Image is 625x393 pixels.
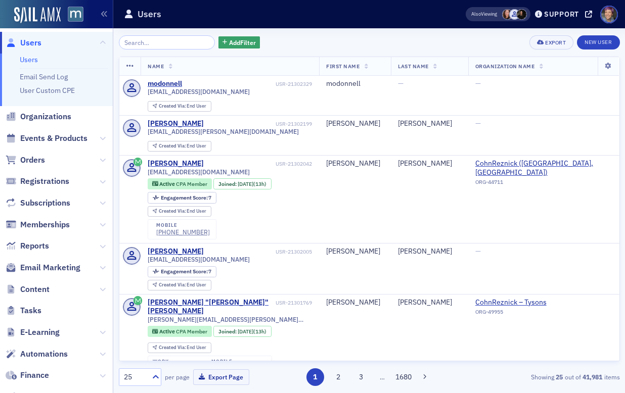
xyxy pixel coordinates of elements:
[218,36,260,49] button: AddFilter
[6,198,70,209] a: Subscriptions
[475,63,535,70] span: Organization Name
[148,316,312,323] span: [PERSON_NAME][EMAIL_ADDRESS][PERSON_NAME][DOMAIN_NAME]
[206,161,312,167] div: USR-21302042
[148,159,204,168] a: [PERSON_NAME]
[159,103,187,109] span: Created Via :
[516,9,527,20] span: Lauren McDonough
[600,6,618,23] span: Profile
[138,8,161,20] h1: Users
[218,328,238,335] span: Joined :
[20,284,50,295] span: Content
[577,35,619,50] a: New User
[6,370,49,381] a: Finance
[529,35,573,50] button: Export
[211,359,265,365] div: mobile
[161,269,212,274] div: 7
[6,111,71,122] a: Organizations
[398,247,461,256] div: [PERSON_NAME]
[206,121,312,127] div: USR-21302199
[6,219,70,230] a: Memberships
[148,141,211,152] div: Created Via: End User
[148,119,204,128] a: [PERSON_NAME]
[20,37,41,48] span: Users
[581,372,604,381] strong: 41,981
[159,345,207,351] div: End User
[119,35,215,50] input: Search…
[148,326,212,337] div: Active: Active: CPA Member
[20,370,49,381] span: Finance
[14,7,61,23] img: SailAMX
[20,327,60,338] span: E-Learning
[184,81,312,87] div: USR-21302329
[20,349,68,360] span: Automations
[206,249,312,255] div: USR-21302005
[398,298,461,307] div: [PERSON_NAME]
[176,180,207,187] span: CPA Member
[20,240,49,252] span: Reports
[20,72,68,81] a: Email Send Log
[238,180,253,187] span: [DATE]
[61,7,83,24] a: View Homepage
[229,38,256,47] span: Add Filter
[6,349,68,360] a: Automations
[20,198,70,209] span: Subscriptions
[471,11,497,18] span: Viewing
[193,369,249,385] button: Export Page
[6,262,80,273] a: Email Marketing
[176,328,207,335] span: CPA Member
[159,104,207,109] div: End User
[159,328,176,335] span: Active
[148,298,274,316] div: [PERSON_NAME] "[PERSON_NAME]" [PERSON_NAME]
[6,37,41,48] a: Users
[213,178,271,189] div: Joined: 2025-09-10 00:00:00
[165,372,190,381] label: per page
[159,344,187,351] span: Created Via :
[148,79,182,88] div: modonnell
[148,101,211,112] div: Created Via: End User
[509,9,520,20] span: Justin Chase
[159,142,187,149] span: Created Via :
[306,368,324,386] button: 1
[20,262,80,273] span: Email Marketing
[475,79,481,88] span: —
[68,7,83,22] img: SailAMX
[475,159,612,177] span: CohnReznick (Bethesda, MD)
[238,328,253,335] span: [DATE]
[475,159,612,177] a: CohnReznick ([GEOGRAPHIC_DATA], [GEOGRAPHIC_DATA])
[475,309,567,319] div: ORG-49955
[148,128,299,135] span: [EMAIL_ADDRESS][PERSON_NAME][DOMAIN_NAME]
[238,181,266,187] div: (13h)
[471,11,481,17] div: Also
[475,298,567,307] a: CohnReznick – Tysons
[159,143,207,149] div: End User
[398,159,461,168] div: [PERSON_NAME]
[326,247,384,256] div: [PERSON_NAME]
[326,63,360,70] span: First Name
[20,305,41,316] span: Tasks
[475,119,481,128] span: —
[148,280,211,290] div: Created Via: End User
[218,181,238,187] span: Joined :
[20,155,45,166] span: Orders
[398,63,429,70] span: Last Name
[148,342,211,353] div: Created Via: End User
[159,180,176,187] span: Active
[375,372,389,381] span: …
[326,159,384,168] div: [PERSON_NAME]
[20,55,38,64] a: Users
[20,176,69,187] span: Registrations
[326,298,384,307] div: [PERSON_NAME]
[148,192,216,203] div: Engagement Score: 7
[148,206,211,217] div: Created Via: End User
[152,328,207,335] a: Active CPA Member
[161,268,209,275] span: Engagement Score :
[6,284,50,295] a: Content
[161,195,212,201] div: 7
[6,240,49,252] a: Reports
[148,168,250,176] span: [EMAIL_ADDRESS][DOMAIN_NAME]
[156,228,210,236] a: [PHONE_NUMBER]
[20,86,75,95] a: User Custom CPE
[6,305,41,316] a: Tasks
[152,181,207,187] a: Active CPA Member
